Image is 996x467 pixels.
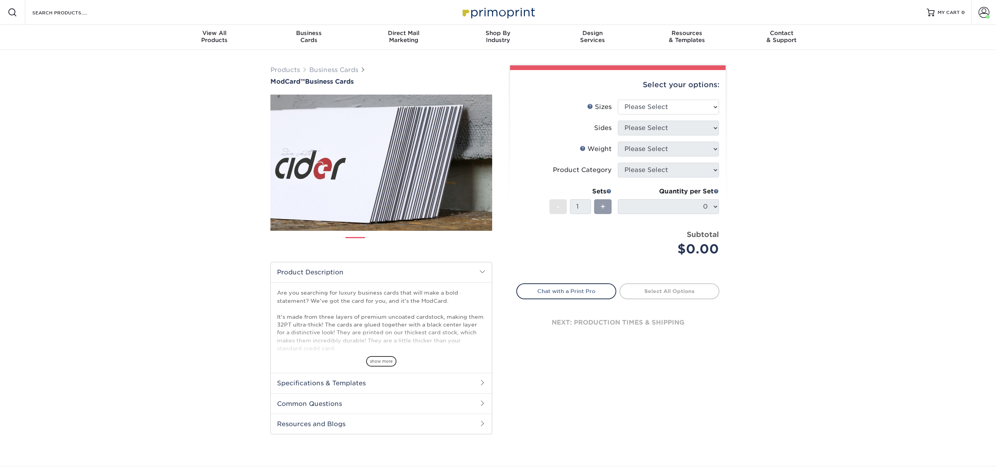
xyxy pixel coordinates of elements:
[451,30,545,44] div: Industry
[270,78,492,85] h1: Business Cards
[640,30,734,37] span: Resources
[619,283,719,299] a: Select All Options
[32,8,107,17] input: SEARCH PRODUCTS.....
[687,230,719,239] strong: Subtotal
[167,30,262,44] div: Products
[451,30,545,37] span: Shop By
[549,187,612,196] div: Sets
[270,78,492,85] a: ModCard™Business Cards
[545,25,640,50] a: DesignServices
[345,234,365,254] img: Business Cards 01
[271,262,492,282] h2: Product Description
[356,25,451,50] a: Direct MailMarketing
[271,373,492,393] h2: Specifications & Templates
[516,283,616,299] a: Chat with a Print Pro
[600,201,605,212] span: +
[451,25,545,50] a: Shop ByIndustry
[270,52,492,274] img: ModCard™ 01
[356,30,451,44] div: Marketing
[262,30,356,44] div: Cards
[270,78,305,85] span: ModCard™
[262,30,356,37] span: Business
[587,102,612,112] div: Sizes
[167,25,262,50] a: View AllProducts
[459,4,537,21] img: Primoprint
[277,289,486,448] p: Are you searching for luxury business cards that will make a bold statement? We've got the card f...
[271,393,492,414] h2: Common Questions
[961,10,965,15] span: 0
[734,25,829,50] a: Contact& Support
[624,240,719,258] div: $0.00
[309,66,358,74] a: Business Cards
[167,30,262,37] span: View All
[545,30,640,37] span: Design
[553,165,612,175] div: Product Category
[640,30,734,44] div: & Templates
[545,30,640,44] div: Services
[372,234,391,253] img: Business Cards 02
[618,187,719,196] div: Quantity per Set
[366,356,396,367] span: show more
[938,9,960,16] span: MY CART
[398,234,417,253] img: Business Cards 03
[594,123,612,133] div: Sides
[516,299,719,346] div: next: production times & shipping
[271,414,492,434] h2: Resources and Blogs
[556,201,560,212] span: -
[516,70,719,100] div: Select your options:
[734,30,829,44] div: & Support
[734,30,829,37] span: Contact
[640,25,734,50] a: Resources& Templates
[580,144,612,154] div: Weight
[356,30,451,37] span: Direct Mail
[262,25,356,50] a: BusinessCards
[270,66,300,74] a: Products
